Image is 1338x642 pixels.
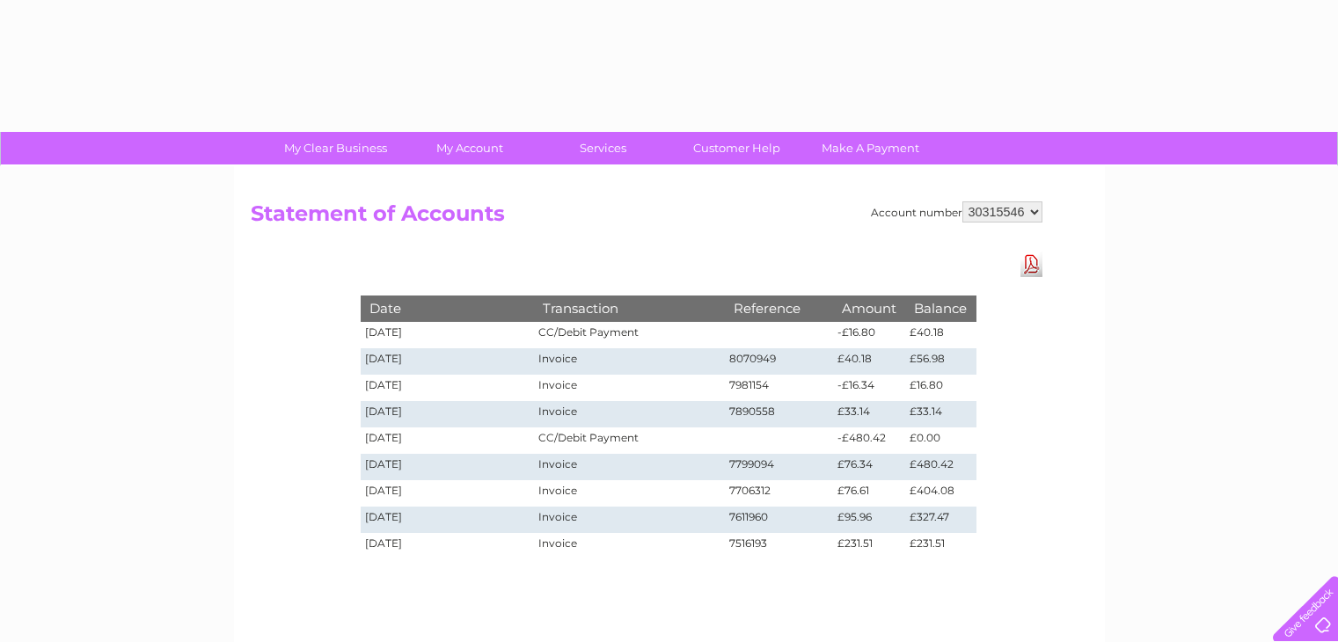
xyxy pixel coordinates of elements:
[361,401,535,427] td: [DATE]
[833,401,905,427] td: £33.14
[905,348,976,375] td: £56.98
[251,201,1042,235] h2: Statement of Accounts
[534,375,724,401] td: Invoice
[361,375,535,401] td: [DATE]
[871,201,1042,223] div: Account number
[725,454,834,480] td: 7799094
[905,533,976,559] td: £231.51
[534,348,724,375] td: Invoice
[905,375,976,401] td: £16.80
[833,427,905,454] td: -£480.42
[833,507,905,533] td: £95.96
[397,132,542,164] a: My Account
[833,295,905,321] th: Amount
[833,348,905,375] td: £40.18
[833,322,905,348] td: -£16.80
[361,322,535,348] td: [DATE]
[833,375,905,401] td: -£16.34
[833,533,905,559] td: £231.51
[361,348,535,375] td: [DATE]
[798,132,943,164] a: Make A Payment
[725,401,834,427] td: 7890558
[534,507,724,533] td: Invoice
[905,322,976,348] td: £40.18
[725,295,834,321] th: Reference
[361,295,535,321] th: Date
[534,427,724,454] td: CC/Debit Payment
[361,507,535,533] td: [DATE]
[905,401,976,427] td: £33.14
[534,322,724,348] td: CC/Debit Payment
[534,480,724,507] td: Invoice
[361,454,535,480] td: [DATE]
[534,401,724,427] td: Invoice
[725,348,834,375] td: 8070949
[530,132,676,164] a: Services
[905,295,976,321] th: Balance
[361,533,535,559] td: [DATE]
[905,427,976,454] td: £0.00
[905,507,976,533] td: £327.47
[361,480,535,507] td: [DATE]
[534,533,724,559] td: Invoice
[905,454,976,480] td: £480.42
[905,480,976,507] td: £404.08
[534,454,724,480] td: Invoice
[263,132,408,164] a: My Clear Business
[725,480,834,507] td: 7706312
[833,454,905,480] td: £76.34
[534,295,724,321] th: Transaction
[725,375,834,401] td: 7981154
[664,132,809,164] a: Customer Help
[361,427,535,454] td: [DATE]
[725,533,834,559] td: 7516193
[1020,252,1042,277] a: Download Pdf
[725,507,834,533] td: 7611960
[833,480,905,507] td: £76.61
